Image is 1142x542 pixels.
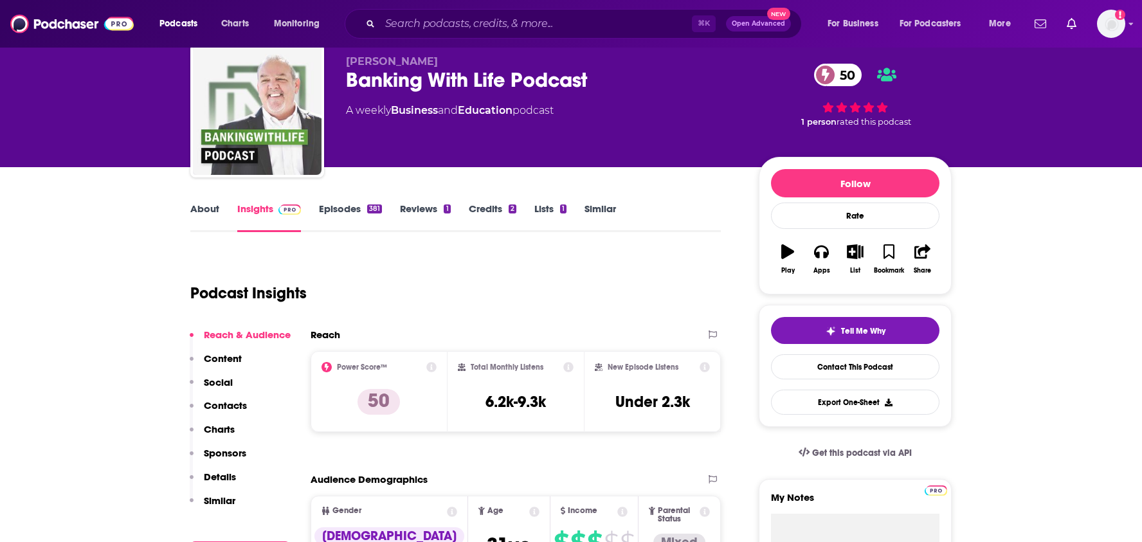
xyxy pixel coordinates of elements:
div: A weekly podcast [346,103,554,118]
div: 2 [509,204,516,213]
button: Open AdvancedNew [726,16,791,32]
span: ⌘ K [692,15,716,32]
button: Apps [804,236,838,282]
span: rated this podcast [837,117,911,127]
a: Contact This Podcast [771,354,939,379]
span: 50 [827,64,862,86]
button: open menu [265,14,336,34]
span: Open Advanced [732,21,785,27]
a: About [190,203,219,232]
p: Reach & Audience [204,329,291,341]
div: Bookmark [874,267,904,275]
button: Show profile menu [1097,10,1125,38]
a: Charts [213,14,257,34]
button: Bookmark [872,236,905,282]
button: Social [190,376,233,400]
span: Tell Me Why [841,326,885,336]
input: Search podcasts, credits, & more... [380,14,692,34]
button: tell me why sparkleTell Me Why [771,317,939,344]
p: 50 [358,389,400,415]
a: Pro website [925,483,947,496]
button: Similar [190,494,235,518]
h1: Podcast Insights [190,284,307,303]
span: Logged in as Society22 [1097,10,1125,38]
div: 50 1 personrated this podcast [759,55,952,135]
a: Get this podcast via API [788,437,922,469]
button: open menu [980,14,1027,34]
p: Content [204,352,242,365]
span: Income [568,507,597,515]
img: tell me why sparkle [826,326,836,336]
span: Age [487,507,503,515]
span: Monitoring [274,15,320,33]
a: Similar [585,203,616,232]
span: Podcasts [159,15,197,33]
div: Play [781,267,795,275]
span: More [989,15,1011,33]
button: open menu [819,14,894,34]
p: Similar [204,494,235,507]
span: Parental Status [658,507,698,523]
h3: Under 2.3k [615,392,690,411]
span: Gender [332,507,361,515]
button: Export One-Sheet [771,390,939,415]
img: Banking With Life Podcast [193,46,322,175]
a: Credits2 [469,203,516,232]
img: Podchaser - Follow, Share and Rate Podcasts [10,12,134,36]
h2: New Episode Listens [608,363,678,372]
span: 1 person [801,117,837,127]
a: Business [391,104,438,116]
span: Charts [221,15,249,33]
img: Podchaser Pro [925,485,947,496]
span: [PERSON_NAME] [346,55,438,68]
button: Contacts [190,399,247,423]
img: Podchaser Pro [278,204,301,215]
div: Share [914,267,931,275]
p: Contacts [204,399,247,411]
button: List [838,236,872,282]
div: 381 [367,204,382,213]
a: Show notifications dropdown [1062,13,1082,35]
button: Follow [771,169,939,197]
button: Charts [190,423,235,447]
button: open menu [891,14,980,34]
button: Play [771,236,804,282]
div: 1 [444,204,450,213]
h2: Reach [311,329,340,341]
h3: 6.2k-9.3k [485,392,546,411]
div: Rate [771,203,939,229]
p: Social [204,376,233,388]
button: Reach & Audience [190,329,291,352]
p: Details [204,471,236,483]
a: InsightsPodchaser Pro [237,203,301,232]
a: Education [458,104,512,116]
h2: Total Monthly Listens [471,363,543,372]
p: Sponsors [204,447,246,459]
a: 50 [814,64,862,86]
button: open menu [150,14,214,34]
svg: Add a profile image [1115,10,1125,20]
a: Show notifications dropdown [1029,13,1051,35]
button: Content [190,352,242,376]
h2: Audience Demographics [311,473,428,485]
h2: Power Score™ [337,363,387,372]
div: Apps [813,267,830,275]
span: Get this podcast via API [812,447,912,458]
div: Search podcasts, credits, & more... [357,9,814,39]
span: For Podcasters [900,15,961,33]
a: Episodes381 [319,203,382,232]
span: New [767,8,790,20]
a: Lists1 [534,203,566,232]
button: Sponsors [190,447,246,471]
button: Share [906,236,939,282]
div: 1 [560,204,566,213]
div: List [850,267,860,275]
p: Charts [204,423,235,435]
span: For Business [828,15,878,33]
a: Reviews1 [400,203,450,232]
img: User Profile [1097,10,1125,38]
button: Details [190,471,236,494]
span: and [438,104,458,116]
